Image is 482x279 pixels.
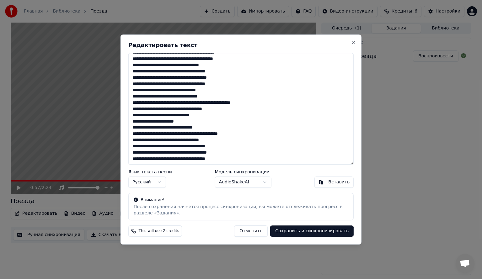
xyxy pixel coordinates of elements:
[134,204,348,216] div: После сохранения начнется процесс синхронизации, вы можете отслеживать прогресс в разделе «Задания».
[139,229,179,234] span: This will use 2 credits
[234,225,268,237] button: Отменить
[215,170,271,174] label: Модель синхронизации
[128,42,354,48] h2: Редактировать текст
[128,170,172,174] label: Язык текста песни
[134,197,348,203] div: Внимание!
[314,176,354,188] button: Вставить
[328,179,350,185] div: Вставить
[270,225,354,237] button: Сохранить и синхронизировать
